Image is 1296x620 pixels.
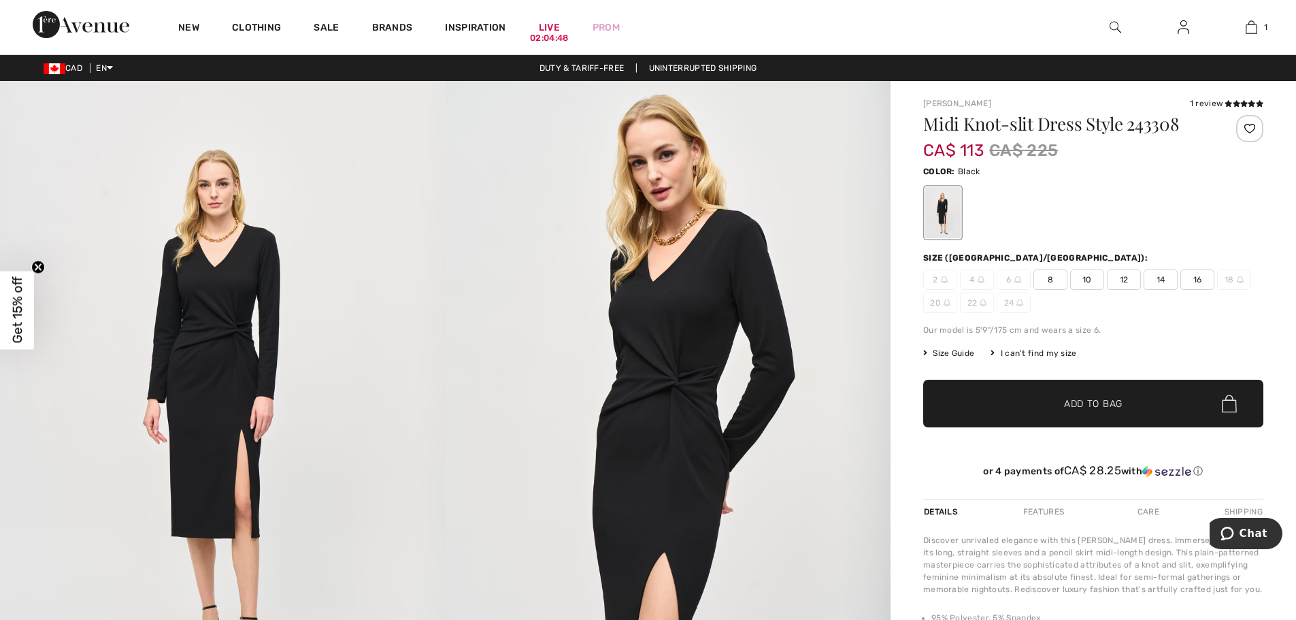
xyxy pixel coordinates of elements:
[1167,19,1200,36] a: Sign In
[232,22,281,36] a: Clothing
[1210,518,1282,552] iframe: Opens a widget where you can chat to one of our agents
[997,270,1031,290] span: 6
[96,63,113,73] span: EN
[1126,500,1171,524] div: Care
[960,270,994,290] span: 4
[1014,276,1021,283] img: ring-m.svg
[44,63,65,74] img: Canadian Dollar
[923,534,1263,595] div: Discover unrivaled elegance with this [PERSON_NAME] dress. Immerse yourself in its long, straight...
[923,500,961,524] div: Details
[178,22,199,36] a: New
[923,347,974,359] span: Size Guide
[989,138,1058,163] span: CA$ 225
[923,99,991,108] a: [PERSON_NAME]
[923,115,1207,133] h1: Midi Knot-slit Dress Style 243308
[314,22,339,36] a: Sale
[960,293,994,313] span: 22
[1218,19,1284,35] a: 1
[978,276,984,283] img: ring-m.svg
[1222,395,1237,412] img: Bag.svg
[1221,500,1263,524] div: Shipping
[1142,466,1191,478] img: Sezzle
[923,324,1263,336] div: Our model is 5'9"/175 cm and wears a size 6.
[31,260,45,274] button: Close teaser
[923,127,984,160] span: CA$ 113
[1144,270,1178,290] span: 14
[925,187,961,238] div: Black
[1190,97,1263,110] div: 1 review
[1012,500,1076,524] div: Features
[958,167,980,176] span: Black
[539,20,560,35] a: Live02:04:48
[1264,21,1267,33] span: 1
[1016,299,1023,306] img: ring-m.svg
[923,270,957,290] span: 2
[372,22,413,36] a: Brands
[1246,19,1257,35] img: My Bag
[997,293,1031,313] span: 24
[10,277,25,344] span: Get 15% off
[1070,270,1104,290] span: 10
[923,464,1263,483] div: or 4 payments ofCA$ 28.25withSezzle Click to learn more about Sezzle
[923,167,955,176] span: Color:
[1033,270,1067,290] span: 8
[44,63,88,73] span: CAD
[1064,463,1121,477] span: CA$ 28.25
[923,380,1263,427] button: Add to Bag
[1110,19,1121,35] img: search the website
[1107,270,1141,290] span: 12
[1064,397,1123,411] span: Add to Bag
[445,22,505,36] span: Inspiration
[941,276,948,283] img: ring-m.svg
[923,293,957,313] span: 20
[1237,276,1244,283] img: ring-m.svg
[530,32,568,45] div: 02:04:48
[923,252,1150,264] div: Size ([GEOGRAPHIC_DATA]/[GEOGRAPHIC_DATA]):
[1180,270,1214,290] span: 16
[980,299,986,306] img: ring-m.svg
[944,299,950,306] img: ring-m.svg
[1178,19,1189,35] img: My Info
[923,464,1263,478] div: or 4 payments of with
[33,11,129,38] img: 1ère Avenue
[1217,270,1251,290] span: 18
[593,20,620,35] a: Prom
[991,347,1076,359] div: I can't find my size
